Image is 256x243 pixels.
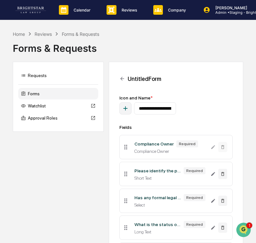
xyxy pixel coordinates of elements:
div: Required [184,221,205,228]
div: 🖐️ [6,131,12,137]
iframe: Open customer support [236,222,253,239]
div: Home [13,31,25,37]
button: Edit Has any formal legal action been taken? field [211,196,216,206]
span: [DATE] [57,104,70,109]
button: Start new chat [109,51,116,59]
div: Required [176,140,198,147]
span: [PERSON_NAME] [20,87,52,92]
a: 🔎Data Lookup [4,140,43,152]
a: 🖐️Preclearance [4,128,44,140]
div: Has any formal legal action been taken? [134,195,181,200]
p: How can we help? [6,13,116,24]
div: Fields [119,125,233,130]
span: • [53,104,55,109]
span: Preclearance [13,131,41,137]
div: Past conversations [6,71,43,76]
button: Edit Compliance Owner field [211,142,216,152]
img: 1746055101610-c473b297-6a78-478c-a979-82029cc54cd1 [6,49,18,60]
div: Required [184,194,205,201]
span: • [53,87,55,92]
button: Edit Please identify the party bringing the action field [211,169,216,179]
div: 🔎 [6,144,12,149]
span: Attestations [53,131,79,137]
div: Requests [18,70,98,81]
div: Start new chat [29,49,105,55]
span: Data Lookup [13,143,40,149]
img: 8933085812038_c878075ebb4cc5468115_72.jpg [13,49,25,60]
span: Pylon [64,159,77,163]
div: Select [134,202,205,208]
div: We're available if you need us! [29,55,88,60]
div: Long Text [134,229,205,234]
div: Untitled Form [128,75,161,82]
div: Forms [18,88,98,99]
div: What is the status of the litigation? [134,222,181,227]
div: Reviews [35,31,52,37]
span: [DATE] [57,87,70,92]
div: Please identify the party bringing the action [134,168,181,173]
p: Calendar [68,8,94,12]
img: logo [15,7,46,13]
div: Icon and Name [119,95,233,100]
p: Company [163,8,189,12]
div: Short Text [134,176,205,181]
div: Approval Roles [18,112,98,124]
span: [PERSON_NAME] [20,104,52,109]
div: Compliance Owner [134,141,174,146]
img: Jack Rasmussen [6,81,17,91]
div: 🗄️ [46,131,52,137]
button: See all [99,70,116,77]
img: 1746055101610-c473b297-6a78-478c-a979-82029cc54cd1 [13,87,18,92]
p: Reviews [116,8,140,12]
div: Forms & Requests [62,31,99,37]
div: Required [184,167,205,174]
div: Watchlist [18,100,98,112]
a: Powered byPylon [45,158,77,163]
img: Cece Ferraez [6,98,17,108]
div: Compliance Owner [134,149,205,154]
div: Forms & Requests [13,37,243,54]
button: Edit What is the status of the litigation? field [211,223,216,233]
a: 🗄️Attestations [44,128,82,140]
